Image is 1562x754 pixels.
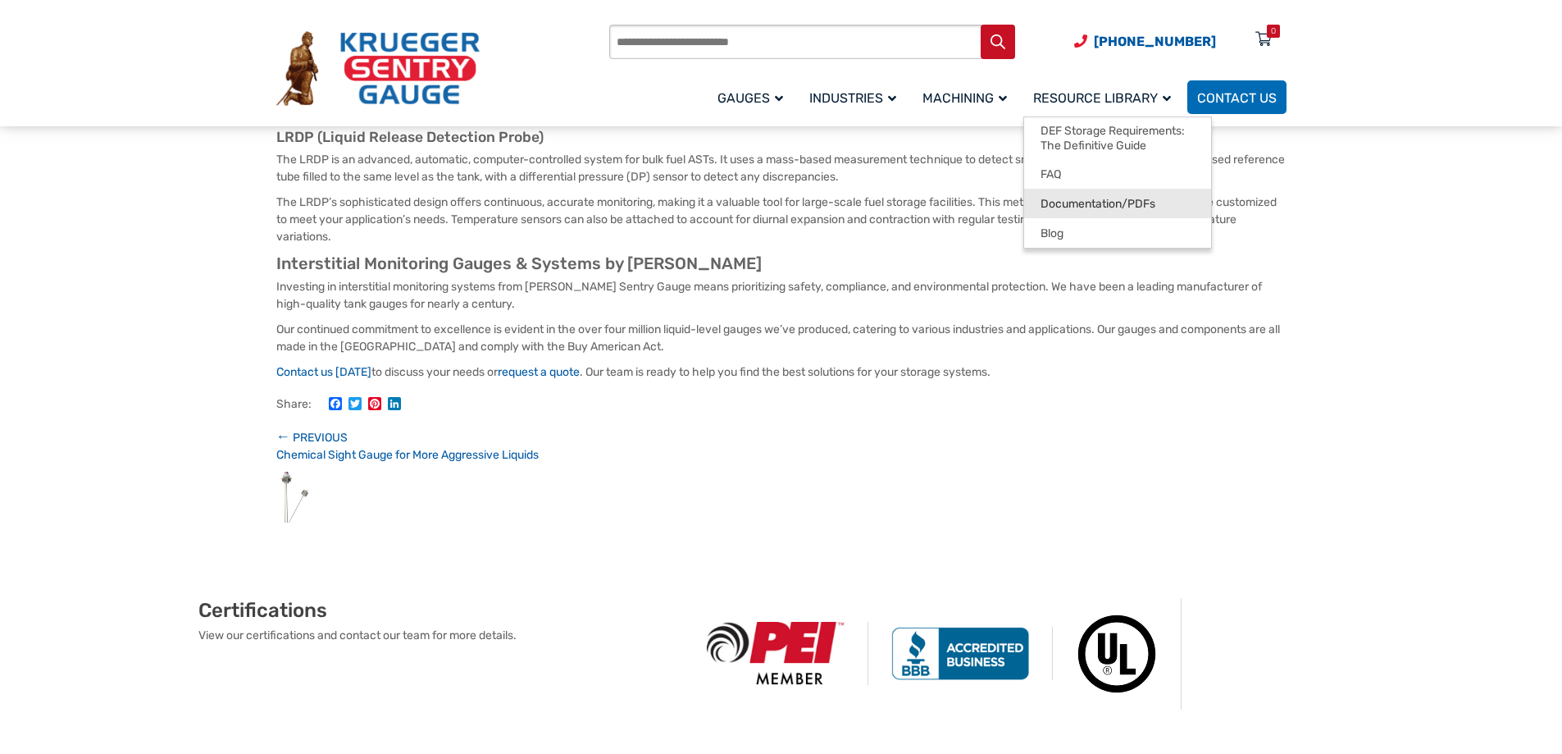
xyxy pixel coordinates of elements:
[1024,189,1211,218] a: Documentation/PDFs
[1024,218,1211,248] a: Blog
[1041,167,1061,182] span: FAQ
[913,78,1023,117] a: Machining
[276,365,371,379] a: Contact us [DATE]
[922,90,1007,106] span: Machining
[868,627,1053,679] img: BBB
[326,397,345,413] a: Facebook
[1041,124,1195,153] span: DEF Storage Requirements: The Definitive Guide
[276,151,1286,185] p: The LRDP is an advanced, automatic, computer-controlled system for bulk fuel ASTs. It uses a mass...
[1187,80,1286,114] a: Contact Us
[276,397,312,411] span: Share:
[276,278,1286,313] p: Investing in interstitial monitoring systems from [PERSON_NAME] Sentry Gauge means prioritizing s...
[498,365,580,379] a: request a quote
[1041,197,1155,212] span: Documentation/PDFs
[1271,25,1276,38] div: 0
[276,363,1286,381] p: to discuss your needs or . Our team is ready to help you find the best solutions for your storage...
[1094,34,1216,49] span: [PHONE_NUMBER]
[684,622,868,685] img: PEI Member
[276,429,539,464] a: ← PREVIOUSChemical Sight Gauge for More Aggressive Liquids
[276,428,291,445] span: ←
[276,448,539,462] span: Chemical Sight Gauge for More Aggressive Liquids
[385,397,404,413] a: LinkedIn
[1024,117,1211,159] a: DEF Storage Requirements: The Definitive Guide
[276,321,1286,355] p: Our continued commitment to excellence is evident in the over four million liquid-level gauges we...
[799,78,913,117] a: Industries
[1197,90,1277,106] span: Contact Us
[345,397,365,413] a: Twitter
[1033,90,1171,106] span: Resource Library
[276,31,480,107] img: Krueger Sentry Gauge
[198,627,684,644] p: View our certifications and contact our team for more details.
[365,397,385,413] a: Pinterest
[717,90,783,106] span: Gauges
[708,78,799,117] a: Gauges
[1074,31,1216,52] a: Phone Number (920) 434-8860
[198,598,684,623] h2: Certifications
[1024,159,1211,189] a: FAQ
[809,90,896,106] span: Industries
[276,194,1286,245] p: The LRDP’s sophisticated design offers continuous, accurate monitoring, making it a valuable tool...
[276,129,1286,147] h3: LRDP (Liquid Release Detection Probe)
[1041,226,1063,241] span: Blog
[293,431,348,445] span: PREVIOUS
[1053,598,1182,710] img: Underwriters Laboratories
[1023,78,1187,117] a: Resource Library
[276,472,311,522] img: Chemical Sight Gauge for More Aggressive Liquids
[276,254,1286,274] h2: Interstitial Monitoring Gauges & Systems by [PERSON_NAME]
